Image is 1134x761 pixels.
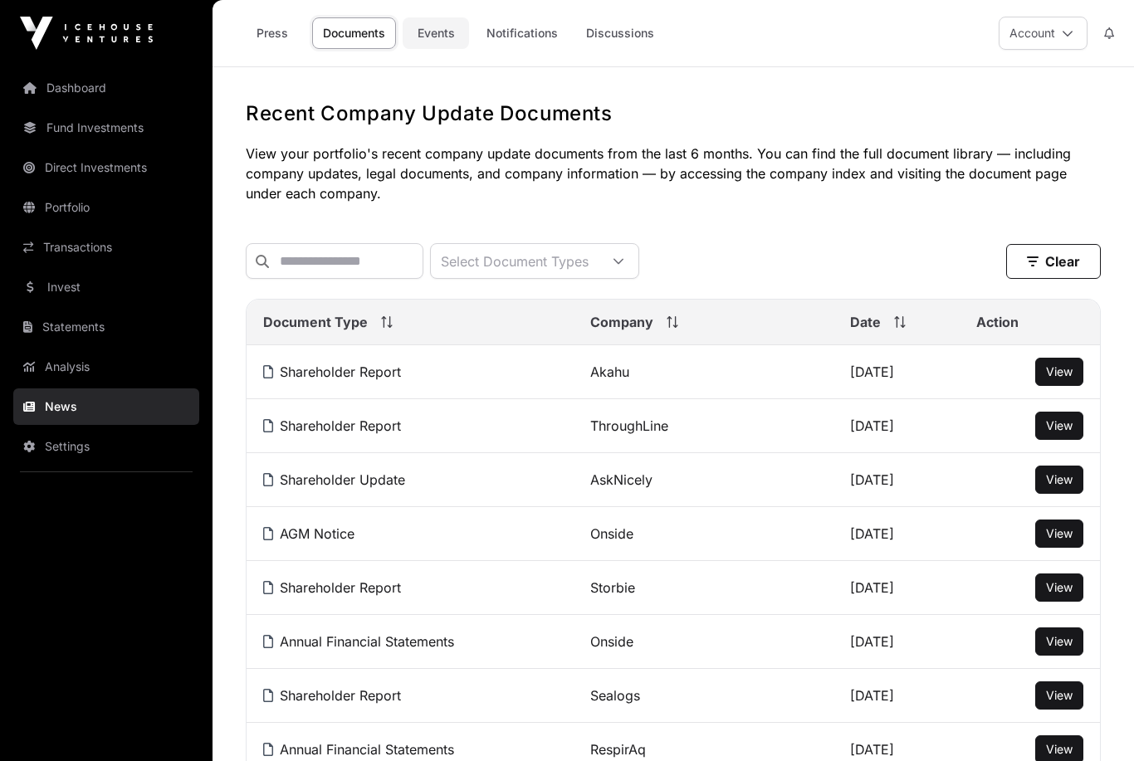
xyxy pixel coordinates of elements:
span: Document Type [263,312,368,332]
a: Documents [312,17,396,49]
td: [DATE] [833,345,959,399]
a: Discussions [575,17,665,49]
a: View [1046,633,1073,650]
a: Fund Investments [13,110,199,146]
p: View your portfolio's recent company update documents from the last 6 months. You can find the fu... [246,144,1101,203]
button: Clear [1006,244,1101,279]
a: Statements [13,309,199,345]
span: View [1046,688,1073,702]
a: Shareholder Report [263,687,401,704]
span: Action [976,312,1019,332]
span: View [1046,526,1073,540]
img: Icehouse Ventures Logo [20,17,153,50]
td: [DATE] [833,615,959,669]
button: View [1035,520,1083,548]
a: Onside [590,525,633,542]
a: Shareholder Report [263,579,401,596]
button: Account [999,17,1088,50]
a: View [1046,471,1073,488]
span: View [1046,418,1073,432]
button: View [1035,573,1083,602]
a: Analysis [13,349,199,385]
span: View [1046,742,1073,756]
a: News [13,388,199,425]
a: Shareholder Report [263,417,401,434]
td: [DATE] [833,399,959,453]
a: AskNicely [590,471,653,488]
a: View [1046,579,1073,596]
button: View [1035,627,1083,656]
a: Annual Financial Statements [263,633,454,650]
a: Direct Investments [13,149,199,186]
a: Invest [13,269,199,305]
iframe: Chat Widget [1051,681,1134,761]
a: Events [403,17,469,49]
a: AGM Notice [263,525,354,542]
td: [DATE] [833,561,959,615]
a: View [1046,363,1073,380]
a: View [1046,741,1073,758]
a: ThroughLine [590,417,668,434]
span: Date [850,312,881,332]
td: [DATE] [833,453,959,507]
a: Shareholder Update [263,471,405,488]
td: [DATE] [833,507,959,561]
button: View [1035,412,1083,440]
button: View [1035,681,1083,710]
a: Transactions [13,229,199,266]
a: Onside [590,633,633,650]
span: View [1046,364,1073,378]
span: View [1046,634,1073,648]
a: RespirAq [590,741,646,758]
a: Notifications [476,17,569,49]
a: Storbie [590,579,635,596]
a: View [1046,687,1073,704]
a: Dashboard [13,70,199,106]
a: View [1046,417,1073,434]
span: View [1046,580,1073,594]
div: Select Document Types [431,244,599,278]
h1: Recent Company Update Documents [246,100,1101,127]
a: Press [239,17,305,49]
a: Settings [13,428,199,465]
a: Annual Financial Statements [263,741,454,758]
a: Shareholder Report [263,363,401,380]
a: View [1046,525,1073,542]
button: View [1035,358,1083,386]
button: View [1035,466,1083,494]
a: Portfolio [13,189,199,226]
span: View [1046,472,1073,486]
a: Sealogs [590,687,640,704]
span: Company [590,312,653,332]
a: Akahu [590,363,629,380]
td: [DATE] [833,669,959,723]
